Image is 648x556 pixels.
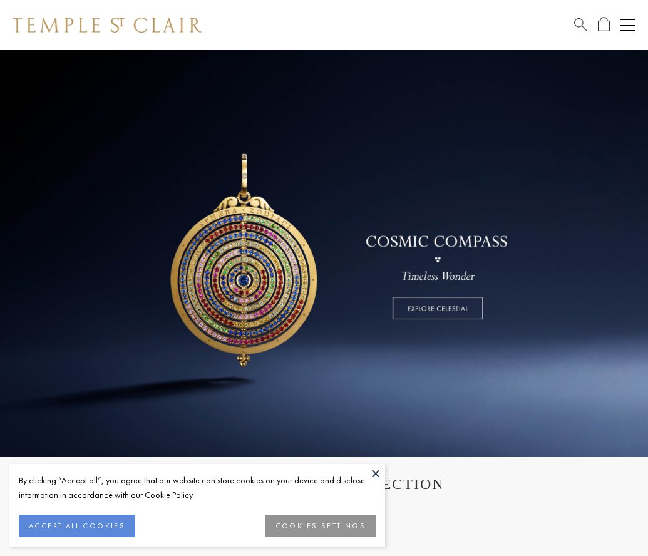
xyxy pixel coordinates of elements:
button: ACCEPT ALL COOKIES [19,515,135,537]
div: By clicking “Accept all”, you agree that our website can store cookies on your device and disclos... [19,473,376,502]
button: Open navigation [620,18,635,33]
img: Temple St. Clair [13,18,202,33]
a: Search [574,17,587,33]
button: COOKIES SETTINGS [265,515,376,537]
a: Open Shopping Bag [598,17,610,33]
